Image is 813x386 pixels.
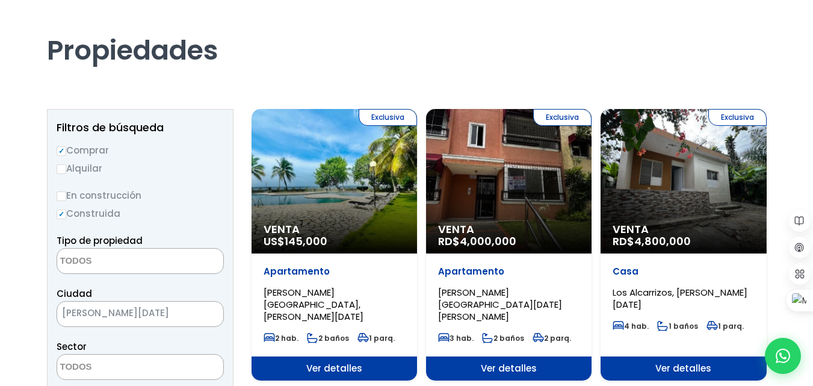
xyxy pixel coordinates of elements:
[307,333,349,343] span: 2 baños
[359,109,417,126] span: Exclusiva
[460,234,516,249] span: 4,000,000
[613,266,754,278] p: Casa
[706,321,744,331] span: 1 parq.
[205,309,211,320] span: ×
[57,143,224,158] label: Comprar
[47,1,767,67] h1: Propiedades
[264,234,327,249] span: US$
[438,223,580,235] span: Venta
[57,305,193,322] span: SANTO DOMINGO OESTE
[57,340,87,353] span: Sector
[264,286,363,323] span: [PERSON_NAME][GEOGRAPHIC_DATA], [PERSON_NAME][DATE]
[57,161,224,176] label: Alquilar
[438,234,516,249] span: RD$
[57,301,224,327] span: SANTO DOMINGO OESTE
[57,234,143,247] span: Tipo de propiedad
[57,191,66,201] input: En construcción
[533,333,571,343] span: 2 parq.
[252,109,417,381] a: Exclusiva Venta US$145,000 Apartamento [PERSON_NAME][GEOGRAPHIC_DATA], [PERSON_NAME][DATE] 2 hab....
[57,188,224,203] label: En construcción
[264,333,298,343] span: 2 hab.
[57,355,174,381] textarea: Search
[193,305,211,324] button: Remove all items
[438,333,474,343] span: 3 hab.
[57,249,174,275] textarea: Search
[57,287,92,300] span: Ciudad
[634,234,691,249] span: 4,800,000
[57,122,224,134] h2: Filtros de búsqueda
[57,210,66,219] input: Construida
[264,266,405,278] p: Apartamento
[482,333,524,343] span: 2 baños
[613,321,649,331] span: 4 hab.
[264,223,405,235] span: Venta
[601,109,766,381] a: Exclusiva Venta RD$4,800,000 Casa Los Alcarrizos, [PERSON_NAME][DATE] 4 hab. 1 baños 1 parq. Ver ...
[57,164,66,174] input: Alquilar
[426,109,592,381] a: Exclusiva Venta RD$4,000,000 Apartamento [PERSON_NAME][GEOGRAPHIC_DATA][DATE][PERSON_NAME] 3 hab....
[57,206,224,221] label: Construida
[708,109,767,126] span: Exclusiva
[426,356,592,381] span: Ver detalles
[657,321,698,331] span: 1 baños
[613,223,754,235] span: Venta
[601,356,766,381] span: Ver detalles
[613,286,747,311] span: Los Alcarrizos, [PERSON_NAME][DATE]
[438,266,580,278] p: Apartamento
[57,146,66,156] input: Comprar
[285,234,327,249] span: 145,000
[613,234,691,249] span: RD$
[357,333,395,343] span: 1 parq.
[252,356,417,381] span: Ver detalles
[438,286,562,323] span: [PERSON_NAME][GEOGRAPHIC_DATA][DATE][PERSON_NAME]
[533,109,592,126] span: Exclusiva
